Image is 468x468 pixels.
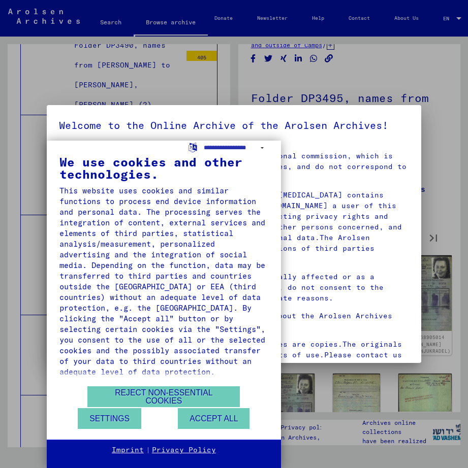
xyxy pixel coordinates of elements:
[59,185,268,377] div: This website uses cookies and similar functions to process end device information and personal da...
[152,445,216,455] a: Privacy Policy
[178,408,249,429] button: Accept all
[87,386,240,407] button: Reject non-essential cookies
[112,445,144,455] a: Imprint
[78,408,141,429] button: Settings
[59,156,268,180] div: We use cookies and other technologies.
